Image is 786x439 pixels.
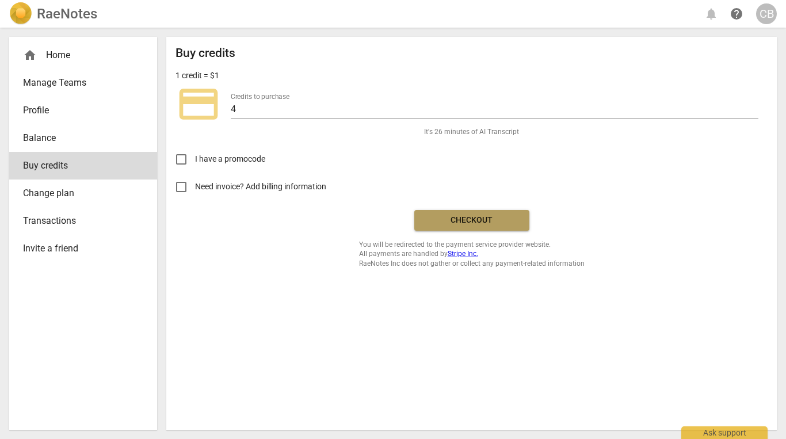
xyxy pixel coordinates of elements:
img: Logo [9,2,32,25]
span: Change plan [23,186,134,200]
span: credit_card [175,81,222,127]
a: Help [726,3,747,24]
h2: Buy credits [175,46,235,60]
a: Invite a friend [9,235,157,262]
span: Manage Teams [23,76,134,90]
a: Manage Teams [9,69,157,97]
div: Home [23,48,134,62]
a: Profile [9,97,157,124]
span: help [730,7,743,21]
span: Checkout [423,215,520,226]
button: CB [756,3,777,24]
span: Need invoice? Add billing information [195,181,328,193]
a: Buy credits [9,152,157,180]
span: Balance [23,131,134,145]
div: Ask support [681,426,768,439]
a: LogoRaeNotes [9,2,97,25]
h2: RaeNotes [37,6,97,22]
span: Invite a friend [23,242,134,255]
div: Home [9,41,157,69]
p: 1 credit = $1 [175,70,219,82]
span: Transactions [23,214,134,228]
span: I have a promocode [195,153,265,165]
span: It's 26 minutes of AI Transcript [424,127,519,137]
span: You will be redirected to the payment service provider website. All payments are handled by RaeNo... [359,240,585,269]
a: Change plan [9,180,157,207]
a: Balance [9,124,157,152]
button: Checkout [414,210,529,231]
span: Profile [23,104,134,117]
label: Credits to purchase [231,93,289,100]
span: home [23,48,37,62]
span: Buy credits [23,159,134,173]
a: Stripe Inc. [448,250,478,258]
a: Transactions [9,207,157,235]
